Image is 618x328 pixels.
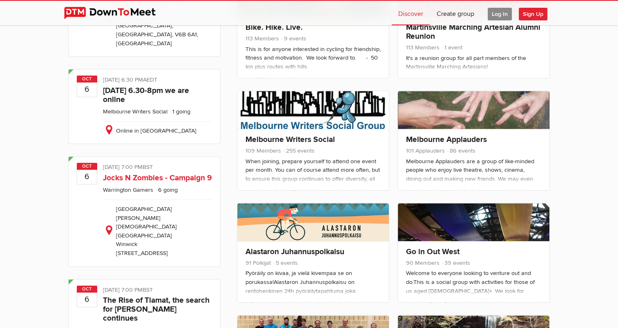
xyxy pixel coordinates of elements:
b: 6 [77,292,97,307]
div: It's a reunion group for all part members of the Martinsville Marching Artesians! [406,54,541,71]
span: Oct [77,163,97,170]
span: Online in [GEOGRAPHIC_DATA] [116,127,196,134]
div: [DATE] 6:30 PM [103,75,212,86]
span: 101 Applauders [406,147,445,154]
a: Log In [481,1,518,25]
span: Europe/London [143,286,153,293]
a: Melbourne Writers Social [103,108,167,115]
div: [DATE] 7:00 PM [103,286,212,296]
span: Europe/London [143,164,153,171]
a: Bike. Hike. Live. [245,22,303,32]
span: Oct [77,75,97,82]
a: Jocks N Zombies - Campaign 9 [103,173,212,183]
span: 113 Members [406,44,440,51]
span: 113 Members [245,35,279,42]
a: Melbourne Applauders [406,135,487,144]
span: Sign Up [519,8,547,20]
span: 255 events [283,147,315,154]
span: 86 events [446,147,475,154]
span: 5 events [272,259,298,266]
span: Oct [77,286,97,293]
a: [DATE] 6.30-8pm we are online [103,86,189,104]
span: 91 Polkijat [245,259,271,266]
a: Alastaron Juhannuspolkaisu [245,247,344,257]
a: Go in Out West [406,247,460,257]
b: 6 [77,82,97,97]
span: 90 Members [406,259,440,266]
a: Sign Up [519,1,554,25]
span: 39 events [441,259,470,266]
a: Martinsville Marching Artesian Alumni Reunion [406,22,540,41]
span: 9 events [281,35,306,42]
li: 1 going [169,108,190,115]
b: 6 [77,169,97,184]
a: The Rise of Tiamat, the search for [PERSON_NAME] continues [103,295,210,323]
span: Log In [488,8,512,20]
div: [DATE] 7:00 PM [103,163,212,173]
a: Create group [430,1,481,25]
span: Australia/Sydney [143,76,157,83]
a: Discover [392,1,430,25]
span: 1 event [441,44,462,51]
a: Melbourne Writers Social [245,135,335,144]
li: 6 going [155,186,178,193]
img: DownToMeet [64,7,168,19]
a: Warrington Gamers [103,186,153,193]
span: 109 Members [245,147,281,154]
span: [GEOGRAPHIC_DATA][PERSON_NAME] [DEMOGRAPHIC_DATA] [GEOGRAPHIC_DATA] Winwick [STREET_ADDRESS] [116,206,177,257]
